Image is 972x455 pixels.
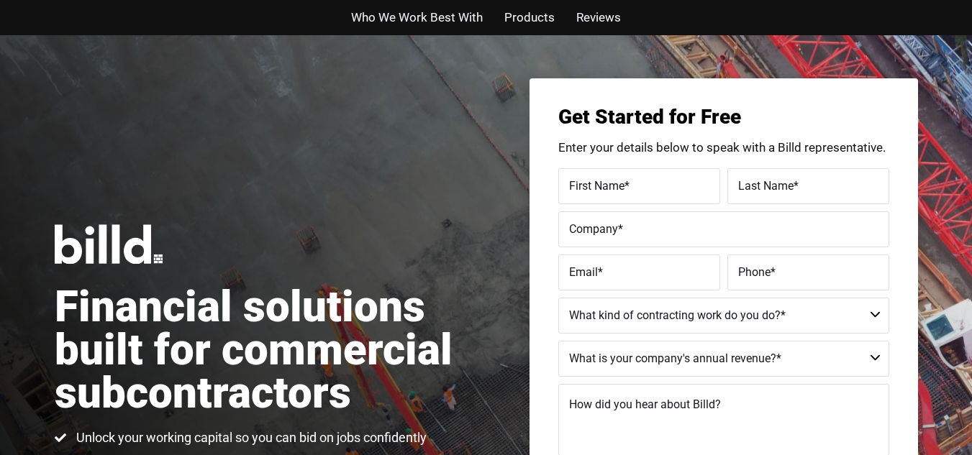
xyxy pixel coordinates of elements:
a: Products [504,7,555,28]
h1: Financial solutions built for commercial subcontractors [55,285,486,415]
span: Company [569,221,618,235]
a: Who We Work Best With [351,7,483,28]
span: First Name [569,178,624,192]
p: Enter your details below to speak with a Billd representative. [558,142,889,154]
span: Last Name [738,178,794,192]
span: Phone [738,265,771,278]
span: Email [569,265,598,278]
span: Unlock your working capital so you can bid on jobs confidently [73,429,427,446]
a: Reviews [576,7,621,28]
span: How did you hear about Billd? [569,397,721,411]
h3: Get Started for Free [558,107,889,127]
